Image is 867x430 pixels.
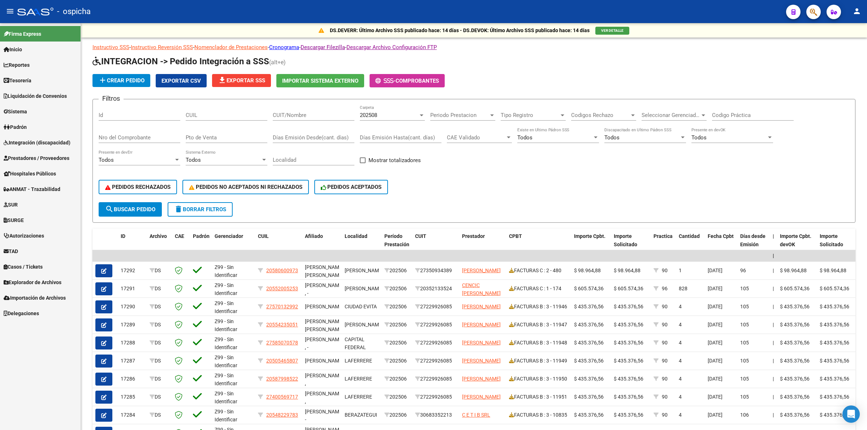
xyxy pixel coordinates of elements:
span: | [773,358,774,364]
span: Localidad [345,233,367,239]
span: TAD [4,247,18,255]
span: LAFERRERE [345,376,372,382]
span: $ 435.376,56 [614,394,643,400]
datatable-header-cell: Importe Solicitado [611,229,651,260]
span: | [773,304,774,309]
span: | [773,253,774,259]
span: CENCIC [PERSON_NAME] [462,282,501,296]
span: [PERSON_NAME] [462,322,501,327]
span: 90 [662,268,668,273]
span: Tesorería [4,77,31,84]
h3: Filtros [99,94,124,104]
span: Inicio [4,45,22,53]
span: Todos [604,134,620,141]
span: Cantidad [679,233,700,239]
mat-icon: search [105,205,114,213]
div: DS [150,321,169,329]
span: Seleccionar Gerenciador [642,112,700,118]
span: Todos [99,157,114,163]
span: Período Prestación [384,233,409,247]
div: 202506 [384,303,409,311]
a: Descargar Filezilla [301,44,345,51]
div: DS [150,303,169,311]
datatable-header-cell: Importe Cpbt. devOK [777,229,817,260]
span: Z99 - Sin Identificar [215,373,237,387]
datatable-header-cell: Localidad [342,229,381,260]
span: 4 [679,376,682,382]
span: CAPITAL FEDERAL [345,336,366,351]
span: $ 435.376,56 [614,340,643,346]
span: Z99 - Sin Identificar [215,355,237,369]
span: Explorador de Archivos [4,278,61,286]
div: DS [150,339,169,347]
span: [PERSON_NAME] [305,304,344,309]
div: 30683352213 [415,411,456,419]
div: 202506 [384,285,409,293]
span: Exportar SSS [218,77,265,84]
div: 202506 [384,393,409,401]
span: 27400569717 [266,394,298,400]
span: $ 435.376,56 [574,304,604,309]
span: [DATE] [708,340,722,346]
span: Firma Express [4,30,41,38]
span: [DATE] [708,304,722,309]
span: [PERSON_NAME] [345,286,383,291]
mat-icon: menu [6,7,14,16]
div: 202506 [384,339,409,347]
span: SURGE [4,216,24,224]
span: [DATE] [708,412,722,418]
span: BERAZATEGUI [345,412,377,418]
span: $ 435.376,56 [574,412,604,418]
div: 202506 [384,266,409,275]
span: $ 435.376,56 [820,358,849,364]
span: CIUDAD EVITA [345,304,377,309]
div: 27229926085 [415,393,456,401]
span: [DATE] [708,268,722,273]
span: [DATE] [708,358,722,364]
span: LAFERRERE [345,358,372,364]
div: 17285 [121,393,144,401]
span: Z99 - Sin Identificar [215,282,237,296]
div: FACTURAS B : 3 - 11949 [509,357,568,365]
span: Codigos Rechazo [571,112,630,118]
div: 202506 [384,321,409,329]
div: 27229926085 [415,375,456,383]
datatable-header-cell: Período Prestación [381,229,412,260]
span: 20548229783 [266,412,298,418]
button: Exportar CSV [156,74,207,87]
span: 20580600973 [266,268,298,273]
a: Instructivo SSS [92,44,129,51]
span: Borrar Filtros [174,206,226,213]
span: $ 435.376,56 [820,304,849,309]
span: CUIL [258,233,269,239]
span: [PERSON_NAME] [462,268,501,273]
div: DS [150,393,169,401]
div: FACTURAS B : 3 - 11950 [509,375,568,383]
div: 27350934389 [415,266,456,275]
span: $ 605.574,36 [614,286,643,291]
span: CPBT [509,233,522,239]
span: Reportes [4,61,30,69]
span: Prestador [462,233,485,239]
span: 202508 [360,112,377,118]
span: Z99 - Sin Identificar [215,264,237,278]
span: | [773,376,774,382]
span: ID [121,233,125,239]
div: 17289 [121,321,144,329]
mat-icon: person [853,7,861,16]
span: C E T I B SRL [462,412,490,418]
span: Crear Pedido [98,77,144,84]
span: | [773,286,774,291]
span: Casos / Tickets [4,263,43,271]
span: $ 435.376,56 [574,358,604,364]
span: $ 435.376,56 [614,358,643,364]
span: Comprobantes [396,78,439,84]
div: FACTURAS B : 3 - 11947 [509,321,568,329]
span: 105 [740,394,749,400]
span: Z99 - Sin Identificar [215,409,237,423]
span: 4 [679,322,682,327]
span: $ 435.376,56 [614,322,643,327]
datatable-header-cell: CUIT [412,229,459,260]
span: PEDIDOS RECHAZADOS [105,184,171,190]
span: $ 435.376,56 [574,340,604,346]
